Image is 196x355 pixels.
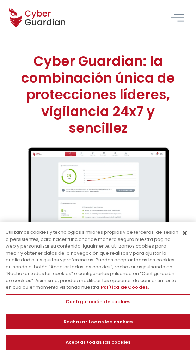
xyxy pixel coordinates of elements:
button: Aceptar todas las cookies [6,335,190,349]
button: Cerrar [177,225,192,241]
div: Utilizamos cookies y tecnologías similares propias y de terceros, de sesión o persistentes, para ... [6,229,180,291]
h1: Cyber Guardian: la combinación única de protecciones líderes, vigilancia 24x7 y sencillez [14,53,182,137]
button: Rechazar todas las cookies [6,314,190,329]
a: Más información sobre su privacidad, se abre en una nueva pestaña [101,284,149,291]
button: Configuración de cookies [6,294,190,309]
img: cyberguardian-home [14,147,182,242]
